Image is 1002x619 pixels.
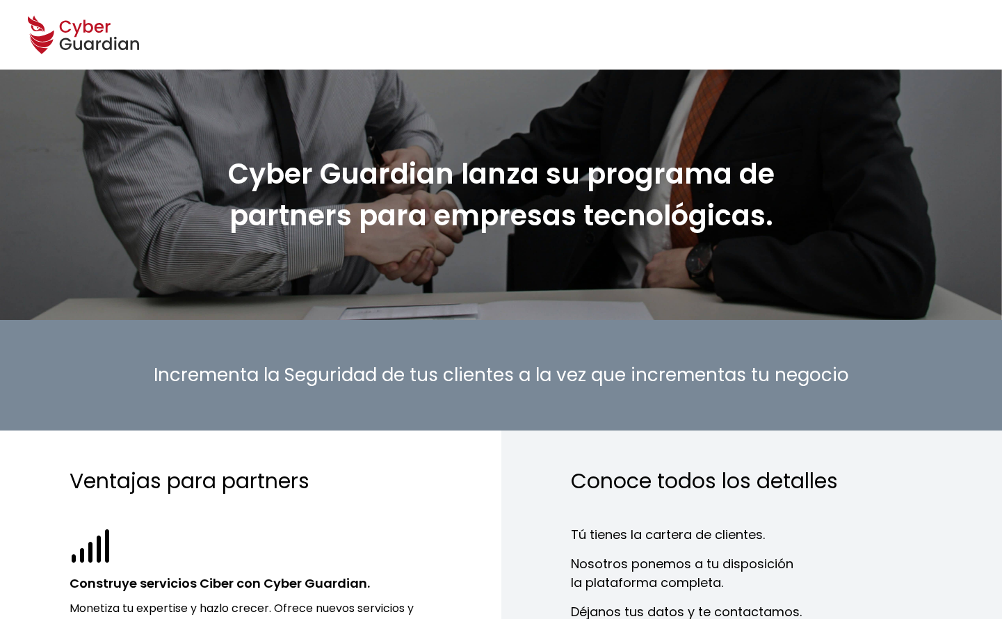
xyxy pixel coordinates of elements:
h2: Incrementa la Seguridad de tus clientes a la vez que incrementas tu negocio [84,320,919,431]
strong: Cyber Guardian lanza su programa de partners para empresas tecnológicas. [228,154,775,235]
h3: Conoce todos los detalles [571,465,933,497]
h4: Nosotros ponemos a tu disposición la plataforma completa. [571,554,933,592]
strong: Construye servicios Ciber con Cyber Guardian. [70,574,370,592]
h4: Tú tienes la cartera de clientes. [571,525,933,544]
h3: Ventajas para partners [70,465,432,497]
